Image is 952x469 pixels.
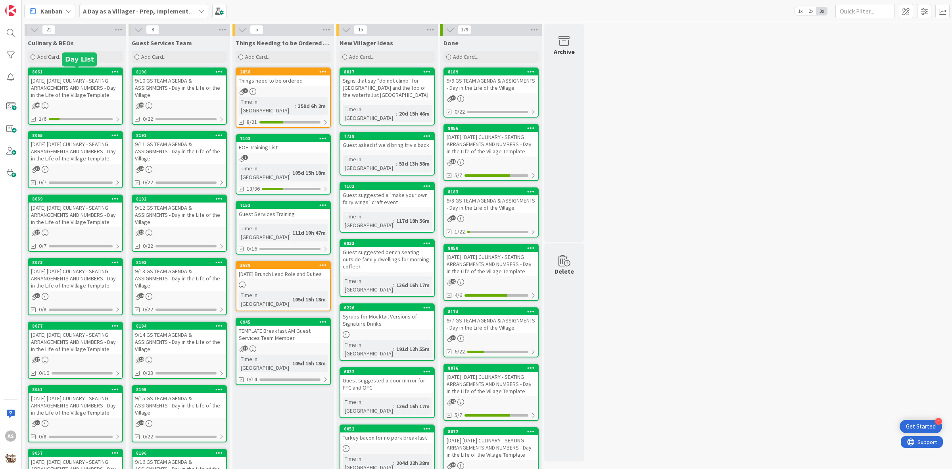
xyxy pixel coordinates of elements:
a: 81939/13 GS TEAM AGENDA & ASSIGNMENTS - Day in the Life of the Village0/22 [132,258,227,315]
span: 37 [243,345,248,351]
span: 19 [451,215,456,220]
span: 21 [42,25,56,35]
a: 6833Guest suggested bench seating outside family dwellings for morning coffee\Time in [GEOGRAPHIC... [340,239,435,297]
span: : [295,102,296,110]
div: 8069 [29,195,122,203]
div: 8072 [448,429,538,434]
div: 8061 [29,68,122,75]
div: [DATE] [DATE] CULINARY - SEATING ARRANGEMENTS AND NUMBERS - Day in the Life of the Village Template [444,252,538,276]
div: Time in [GEOGRAPHIC_DATA] [343,398,393,415]
div: 9/8 GS TEAM AGENDA & ASSIGNMENTS - Day in the Life of the Village [444,195,538,213]
span: 0/22 [143,305,153,314]
div: 20d 15h 46m [397,109,432,118]
span: 0/22 [455,108,465,116]
div: 105d 15h 18m [290,359,328,368]
div: 2689 [236,262,330,269]
div: 8196 [136,450,226,456]
span: 5/7 [455,411,462,419]
div: 8050 [448,245,538,251]
div: 7718Guest asked if we'd bring trivia back [340,133,434,150]
div: 7103 [240,136,330,141]
span: 6/22 [455,347,465,356]
div: 8194 [136,323,226,329]
div: 8174 [448,309,538,315]
span: 20 [139,102,144,108]
div: 9/10 GS TEAM AGENDA & ASSIGNMENTS - Day in the Life of the Village [132,75,226,100]
div: 6945 [236,318,330,326]
div: 8065 [32,133,122,138]
div: 81899/9 GS TEAM AGENDA & ASSIGNMENTS - Day in the Life of the Village [444,68,538,93]
span: 39 [451,159,456,164]
div: 8076 [448,365,538,371]
span: 5/7 [455,171,462,179]
a: 81839/8 GS TEAM AGENDA & ASSIGNMENTS - Day in the Life of the Village1/22 [443,187,539,237]
span: Add Card... [349,53,374,60]
div: 6052Turkey bacon for no pork breakfast [340,425,434,443]
div: 8051 [29,386,122,393]
span: Add Card... [453,53,478,60]
div: 81919/11 GS TEAM AGENDA & ASSIGNMENTS - Day in the Life of the Village [132,132,226,164]
div: Time in [GEOGRAPHIC_DATA] [343,212,393,230]
a: 8061[DATE] [DATE] CULINARY - SEATING ARRANGEMENTS AND NUMBERS - Day in the Life of the Village Te... [28,68,123,125]
div: Guest suggested a door mirror for FFC and OFC [340,375,434,393]
div: 2858Things need to be ordered [236,68,330,86]
div: 136d 16h 17m [394,281,432,290]
span: 37 [35,230,40,235]
a: 8069[DATE] [DATE] CULINARY - SEATING ARRANGEMENTS AND NUMBERS - Day in the Life of the Village Te... [28,195,123,252]
div: 81749/7 GS TEAM AGENDA & ASSIGNMENTS - Day in the Life of the Village [444,308,538,333]
span: : [289,359,290,368]
div: [DATE] [DATE] CULINARY - SEATING ARRANGEMENTS AND NUMBERS - Day in the Life of the Village Template [29,203,122,227]
a: 81959/15 GS TEAM AGENDA & ASSIGNMENTS - Day in the Life of the Village0/22 [132,385,227,442]
span: 0/16 [247,245,257,253]
div: 8189 [448,69,538,75]
span: 5 [250,25,263,35]
div: 8073[DATE] [DATE] CULINARY - SEATING ARRANGEMENTS AND NUMBERS - Day in the Life of the Village Te... [29,259,122,291]
span: 19 [139,293,144,298]
div: 7152 [236,202,330,209]
a: 6832Guest suggested a door mirror for FFC and OFCTime in [GEOGRAPHIC_DATA]:136d 16h 17m [340,367,435,418]
div: FOH Training List [236,142,330,152]
div: 8192 [132,195,226,203]
div: 7102Guest suggested a "make your own fairy wings" craft event [340,183,434,207]
a: 6226Syrups for Mocktail Versions of Signature DrinksTime in [GEOGRAPHIC_DATA]:191d 12h 55m [340,303,435,361]
div: 8077[DATE] [DATE] CULINARY - SEATING ARRANGEMENTS AND NUMBERS - Day in the Life of the Village Te... [29,322,122,354]
div: 6052 [344,426,434,432]
div: 8183 [444,188,538,195]
div: 8196 [132,450,226,457]
span: : [393,402,394,411]
div: 81909/10 GS TEAM AGENDA & ASSIGNMENTS - Day in the Life of the Village [132,68,226,100]
span: 0/14 [247,375,257,384]
span: : [396,159,397,168]
a: 81749/7 GS TEAM AGENDA & ASSIGNMENTS - Day in the Life of the Village6/22 [443,307,539,357]
a: 2689[DATE] Brunch Lead Role and DutiesTime in [GEOGRAPHIC_DATA]:105d 15h 18m [236,261,331,311]
span: 1/22 [455,228,465,236]
img: avatar [5,453,16,464]
div: 8190 [132,68,226,75]
a: 8077[DATE] [DATE] CULINARY - SEATING ARRANGEMENTS AND NUMBERS - Day in the Life of the Village Te... [28,322,123,379]
div: 191d 12h 55m [394,345,432,353]
span: Culinary & BEOs [28,39,74,47]
div: Syrups for Mocktail Versions of Signature Drinks [340,311,434,329]
a: 81919/11 GS TEAM AGENDA & ASSIGNMENTS - Day in the Life of the Village0/22 [132,131,227,188]
div: 9/13 GS TEAM AGENDA & ASSIGNMENTS - Day in the Life of the Village [132,266,226,291]
div: 8073 [29,259,122,266]
div: 8057 [32,450,122,456]
div: [DATE] Brunch Lead Role and Duties [236,269,330,279]
span: 37 [35,357,40,362]
a: 2858Things need to be orderedTime in [GEOGRAPHIC_DATA]:359d 6h 2m8/21 [236,68,331,128]
span: Support [17,1,36,11]
span: 0/8 [39,305,46,314]
b: A Day as a Villager - Prep, Implement and Execute [83,7,225,15]
div: 8183 [448,189,538,195]
span: 4/6 [455,291,462,299]
div: 8061 [32,69,122,75]
div: [DATE] [DATE] CULINARY - SEATING ARRANGEMENTS AND NUMBERS - Day in the Life of the Village Template [444,372,538,396]
div: 8195 [132,386,226,393]
div: 53d 13h 58m [397,159,432,168]
div: Guest asked if we'd bring trivia back [340,140,434,150]
span: : [393,459,394,467]
div: 8077 [32,323,122,329]
span: 37 [35,420,40,425]
div: 111d 10h 47m [290,228,328,237]
div: 8195 [136,387,226,392]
